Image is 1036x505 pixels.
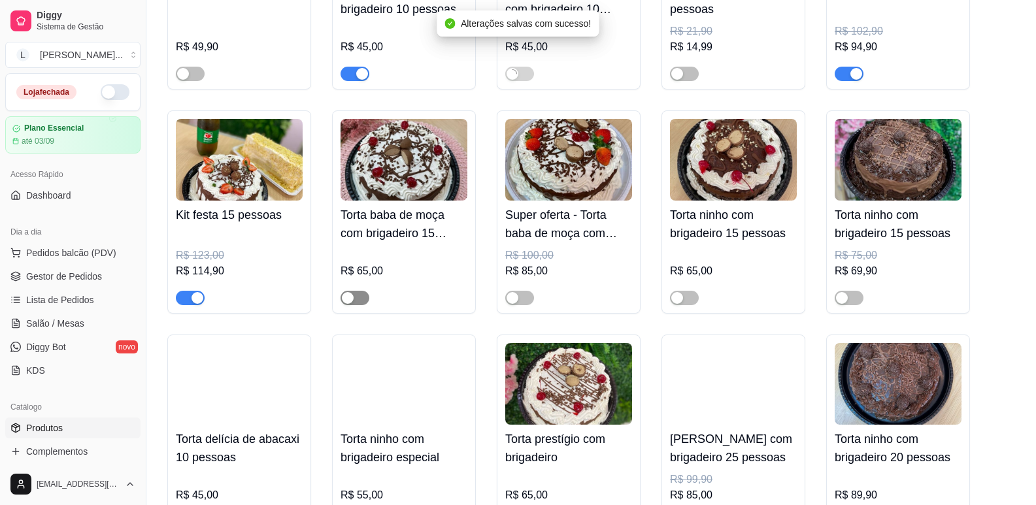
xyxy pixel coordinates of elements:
[26,293,94,306] span: Lista de Pedidos
[26,340,66,353] span: Diggy Bot
[5,313,141,334] a: Salão / Mesas
[670,343,797,425] img: product-image
[341,206,467,242] h4: Torta baba de moça com brigadeiro 15 pessoas
[670,487,797,503] div: R$ 85,00
[505,248,632,263] div: R$ 100,00
[341,263,467,279] div: R$ 65,00
[445,18,456,29] span: check-circle
[670,24,797,39] div: R$ 21,90
[5,185,141,206] a: Dashboard
[835,343,961,425] img: product-image
[835,430,961,466] h4: Torta ninho com brigadeiro 20 pessoas
[5,5,141,37] a: DiggySistema de Gestão
[5,360,141,381] a: KDS
[670,119,797,201] img: product-image
[5,468,141,500] button: [EMAIL_ADDRESS][DOMAIN_NAME]
[507,68,518,79] span: loading
[40,48,123,61] div: [PERSON_NAME] ...
[505,487,632,503] div: R$ 65,00
[5,42,141,68] button: Select a team
[176,39,303,55] div: R$ 49,90
[835,206,961,242] h4: Torta ninho com brigadeiro 15 pessoas
[670,39,797,55] div: R$ 14,99
[26,189,71,202] span: Dashboard
[461,18,591,29] span: Alterações salvas com sucesso!
[5,116,141,154] a: Plano Essencialaté 03/09
[341,119,467,201] img: product-image
[341,487,467,503] div: R$ 55,00
[505,430,632,466] h4: Torta prestígio com brigadeiro
[37,10,135,22] span: Diggy
[341,39,467,55] div: R$ 45,00
[5,164,141,185] div: Acesso Rápido
[835,263,961,279] div: R$ 69,90
[176,430,303,466] h4: Torta delícia de abacaxi 10 pessoas
[22,136,54,146] article: até 03/09
[341,430,467,466] h4: Torta ninho com brigadeiro especial
[176,248,303,263] div: R$ 123,00
[16,48,29,61] span: L
[5,397,141,417] div: Catálogo
[26,421,63,434] span: Produtos
[5,242,141,263] button: Pedidos balcão (PDV)
[101,84,129,100] button: Alterar Status
[176,206,303,224] h4: Kit festa 15 pessoas
[37,22,135,32] span: Sistema de Gestão
[26,445,88,458] span: Complementos
[37,479,120,489] span: [EMAIL_ADDRESS][DOMAIN_NAME]
[670,430,797,466] h4: [PERSON_NAME] com brigadeiro 25 pessoas
[24,123,84,133] article: Plano Essencial
[505,39,632,55] div: R$ 45,00
[835,487,961,503] div: R$ 89,90
[5,266,141,287] a: Gestor de Pedidos
[5,289,141,310] a: Lista de Pedidos
[505,206,632,242] h4: Super oferta - Torta baba de moça com brigadeiro 25 pessoas
[5,336,141,357] a: Diggy Botnovo
[176,487,303,503] div: R$ 45,00
[26,270,102,283] span: Gestor de Pedidos
[26,317,84,330] span: Salão / Mesas
[341,343,467,425] img: product-image
[835,24,961,39] div: R$ 102,90
[505,343,632,425] img: product-image
[505,263,632,279] div: R$ 85,00
[670,472,797,487] div: R$ 99,90
[835,39,961,55] div: R$ 94,90
[670,263,797,279] div: R$ 65,00
[26,364,45,377] span: KDS
[176,343,303,425] img: product-image
[835,248,961,263] div: R$ 75,00
[835,119,961,201] img: product-image
[176,263,303,279] div: R$ 114,90
[176,119,303,201] img: product-image
[5,417,141,438] a: Produtos
[16,85,76,99] div: Loja fechada
[26,246,116,259] span: Pedidos balcão (PDV)
[505,119,632,201] img: product-image
[5,441,141,462] a: Complementos
[5,221,141,242] div: Dia a dia
[670,206,797,242] h4: Torta ninho com brigadeiro 15 pessoas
